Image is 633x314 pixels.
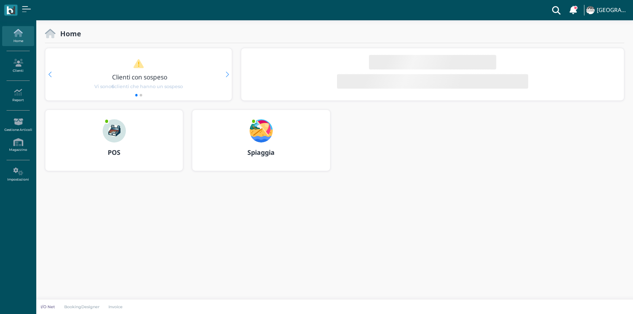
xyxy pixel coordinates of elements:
[45,48,232,100] div: 1 / 2
[192,110,330,180] a: ... Spiaggia
[597,7,629,13] h4: [GEOGRAPHIC_DATA]
[94,83,183,90] span: Vi sono clienti che hanno un sospeso
[2,165,34,185] a: Impostazioni
[59,59,218,90] a: Clienti con sospeso Vi sono6clienti che hanno un sospeso
[56,30,81,37] h2: Home
[250,119,273,142] img: ...
[247,148,275,157] b: Spiaggia
[585,1,629,19] a: ... [GEOGRAPHIC_DATA]
[103,119,126,142] img: ...
[2,56,34,76] a: Clienti
[111,84,114,89] b: 6
[226,72,229,77] div: Next slide
[586,6,594,14] img: ...
[581,292,627,308] iframe: Help widget launcher
[48,72,52,77] div: Previous slide
[61,74,219,80] h3: Clienti con sospeso
[7,6,15,15] img: logo
[108,148,120,157] b: POS
[2,115,34,135] a: Gestione Articoli
[2,26,34,46] a: Home
[45,110,183,180] a: ... POS
[2,135,34,155] a: Magazzino
[2,86,34,106] a: Report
